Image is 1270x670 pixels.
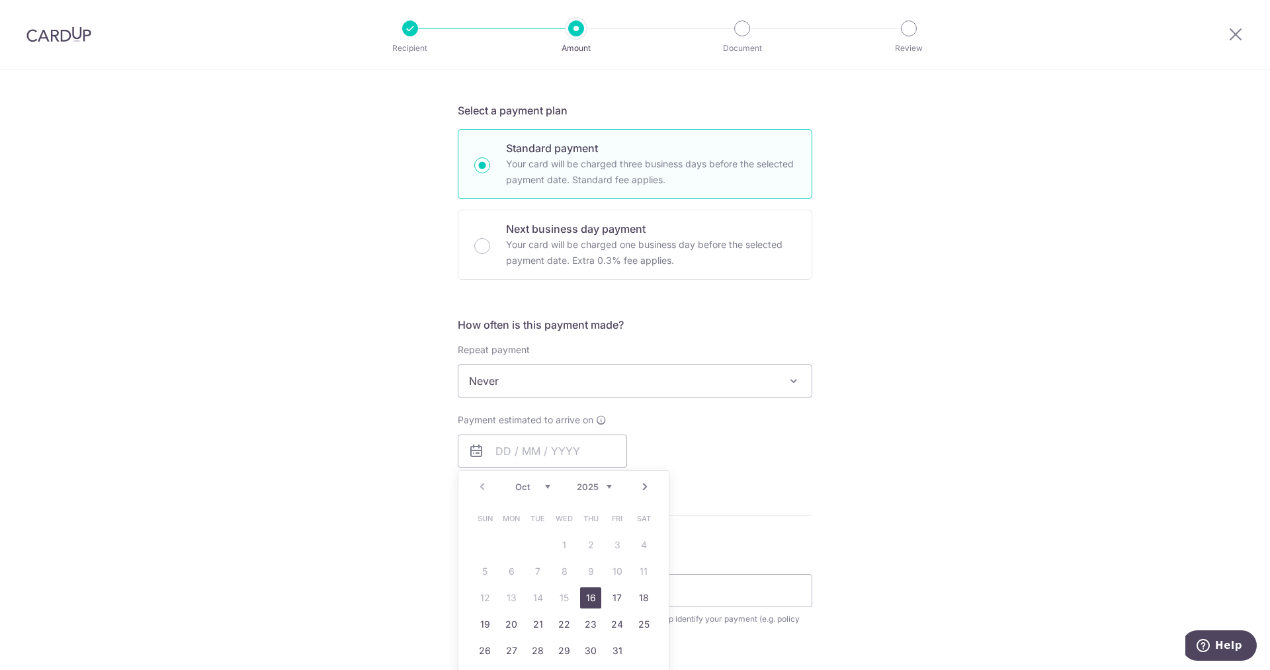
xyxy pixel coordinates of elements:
a: 18 [633,587,654,608]
p: Standard payment [506,140,796,156]
a: 19 [474,614,495,635]
p: Next business day payment [506,221,796,237]
span: Never [458,364,812,398]
a: 25 [633,614,654,635]
h5: Select a payment plan [458,103,812,118]
p: Document [693,42,791,55]
a: 16 [580,587,601,608]
a: Next [637,479,653,495]
a: 24 [607,614,628,635]
p: Your card will be charged three business days before the selected payment date. Standard fee appl... [506,156,796,188]
span: Tuesday [527,508,548,529]
a: 20 [501,614,522,635]
span: Never [458,365,812,397]
span: Thursday [580,508,601,529]
p: Your card will be charged one business day before the selected payment date. Extra 0.3% fee applies. [506,237,796,269]
iframe: Opens a widget where you can find more information [1185,630,1257,663]
img: CardUp [26,26,91,42]
a: 30 [580,640,601,661]
span: Wednesday [554,508,575,529]
a: 17 [607,587,628,608]
span: Payment estimated to arrive on [458,413,593,427]
a: 31 [607,640,628,661]
a: 23 [580,614,601,635]
a: 29 [554,640,575,661]
span: Monday [501,508,522,529]
a: 22 [554,614,575,635]
input: DD / MM / YYYY [458,435,627,468]
p: Review [860,42,958,55]
a: 21 [527,614,548,635]
h5: How often is this payment made? [458,317,812,333]
a: 27 [501,640,522,661]
label: Repeat payment [458,343,530,356]
span: Saturday [633,508,654,529]
span: Sunday [474,508,495,529]
p: Amount [527,42,625,55]
a: 28 [527,640,548,661]
span: Friday [607,508,628,529]
p: Recipient [361,42,459,55]
a: 26 [474,640,495,661]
